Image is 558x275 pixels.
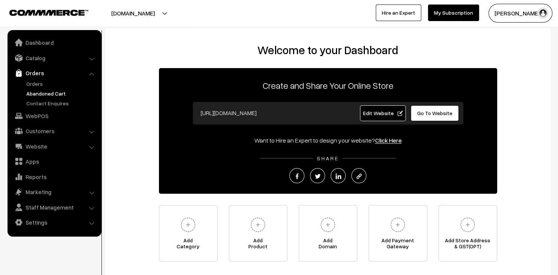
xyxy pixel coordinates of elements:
a: Abandoned Cart [24,90,99,97]
span: Go To Website [417,110,452,116]
a: My Subscription [428,5,479,21]
a: Apps [9,155,99,168]
a: Add PaymentGateway [369,205,427,261]
span: Add Store Address & GST(OPT) [439,237,497,252]
a: Marketing [9,185,99,199]
span: Add Category [159,237,217,252]
span: Add Domain [299,237,357,252]
a: COMMMERCE [9,8,75,17]
span: Add Payment Gateway [369,237,427,252]
img: plus.svg [318,214,338,235]
a: Settings [9,216,99,229]
a: Website [9,140,99,153]
button: [PERSON_NAME]… [488,4,552,23]
a: AddDomain [299,205,357,261]
a: Edit Website [360,105,406,121]
img: plus.svg [178,214,198,235]
a: Click Here [375,137,402,144]
span: Add Product [229,237,287,252]
a: Go To Website [411,105,459,121]
a: AddProduct [229,205,287,261]
img: user [537,8,549,19]
a: Staff Management [9,201,99,214]
img: plus.svg [248,214,268,235]
span: Edit Website [363,110,403,116]
a: Orders [9,66,99,80]
a: Hire an Expert [376,5,421,21]
span: SHARE [313,155,343,161]
a: Catalog [9,51,99,65]
img: plus.svg [387,214,408,235]
a: Customers [9,124,99,138]
button: [DOMAIN_NAME] [85,4,181,23]
img: plus.svg [457,214,478,235]
a: Orders [24,80,99,88]
a: WebPOS [9,109,99,123]
a: Reports [9,170,99,184]
h2: Welcome to your Dashboard [113,43,543,57]
a: Contact Enquires [24,99,99,107]
img: COMMMERCE [9,10,88,15]
p: Create and Share Your Online Store [159,79,497,92]
a: Dashboard [9,36,99,49]
a: AddCategory [159,205,218,261]
a: Add Store Address& GST(OPT) [439,205,497,261]
div: Want to Hire an Expert to design your website? [159,136,497,145]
